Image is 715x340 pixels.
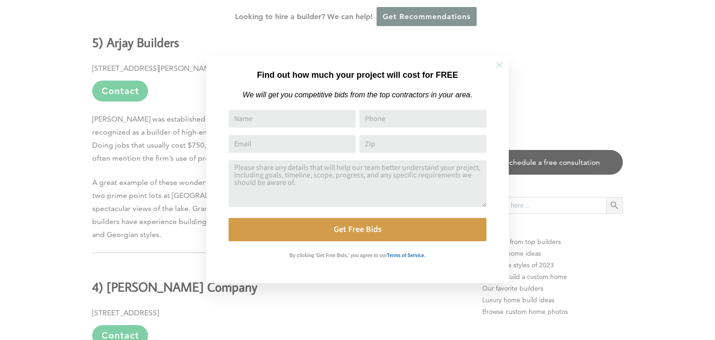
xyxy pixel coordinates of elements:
[424,253,425,258] strong: .
[229,110,356,128] input: Name
[243,91,472,99] em: We will get you competitive bids from the top contractors in your area.
[359,135,486,153] input: Zip
[537,273,704,329] iframe: Drift Widget Chat Controller
[387,251,424,258] a: Terms of Service
[387,253,424,258] strong: Terms of Service
[483,49,516,82] button: Close
[229,135,356,153] input: Email Address
[257,70,458,80] strong: Find out how much your project will cost for FREE
[229,218,486,241] button: Get Free Bids
[290,253,387,258] strong: By clicking 'Get Free Bids,' you agree to our
[359,110,486,128] input: Phone
[229,160,486,207] textarea: Comment or Message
